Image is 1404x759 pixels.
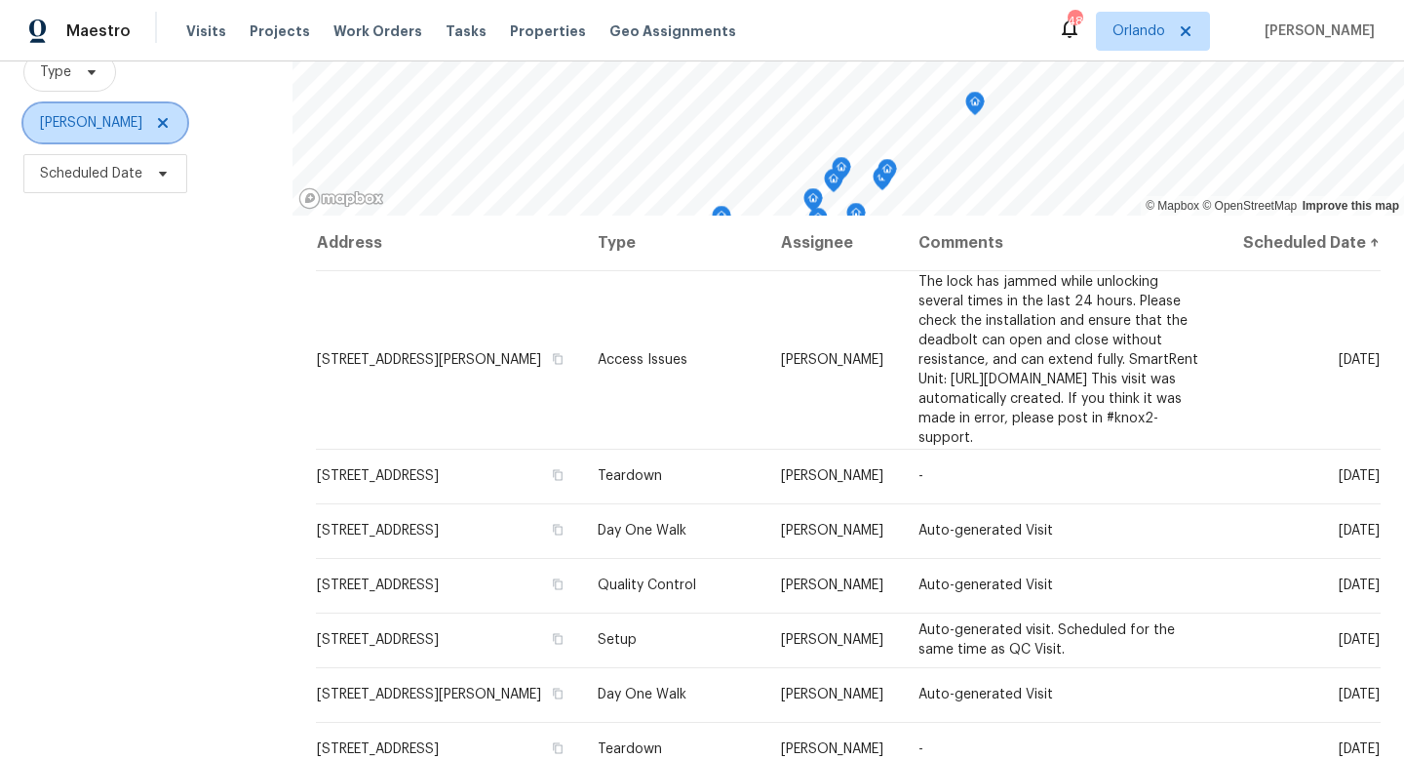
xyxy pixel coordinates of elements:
[781,579,883,592] span: [PERSON_NAME]
[918,688,1053,701] span: Auto-generated Visit
[598,469,662,483] span: Teardown
[781,353,883,367] span: [PERSON_NAME]
[781,469,883,483] span: [PERSON_NAME]
[803,188,823,219] div: Map marker
[903,216,1223,270] th: Comments
[781,633,883,647] span: [PERSON_NAME]
[317,633,439,647] span: [STREET_ADDRESS]
[781,688,883,701] span: [PERSON_NAME]
[549,739,566,757] button: Copy Address
[918,469,923,483] span: -
[1303,199,1399,213] a: Improve this map
[598,579,696,592] span: Quality Control
[1339,742,1380,756] span: [DATE]
[965,92,985,122] div: Map marker
[317,524,439,538] span: [STREET_ADDRESS]
[765,216,903,270] th: Assignee
[317,688,541,701] span: [STREET_ADDRESS][PERSON_NAME]
[609,21,736,41] span: Geo Assignments
[1146,199,1199,213] a: Mapbox
[918,275,1198,445] span: The lock has jammed while unlocking several times in the last 24 hours. Please check the installa...
[549,350,566,368] button: Copy Address
[250,21,310,41] span: Projects
[598,742,662,756] span: Teardown
[298,187,384,210] a: Mapbox homepage
[598,633,637,647] span: Setup
[598,688,686,701] span: Day One Walk
[316,216,582,270] th: Address
[873,167,892,197] div: Map marker
[1339,633,1380,647] span: [DATE]
[918,524,1053,538] span: Auto-generated Visit
[781,524,883,538] span: [PERSON_NAME]
[1339,469,1380,483] span: [DATE]
[549,466,566,484] button: Copy Address
[549,630,566,648] button: Copy Address
[598,353,687,367] span: Access Issues
[510,21,586,41] span: Properties
[846,203,866,233] div: Map marker
[549,576,566,593] button: Copy Address
[549,521,566,539] button: Copy Address
[918,742,923,756] span: -
[40,113,142,133] span: [PERSON_NAME]
[40,62,71,82] span: Type
[446,24,487,38] span: Tasks
[317,742,439,756] span: [STREET_ADDRESS]
[918,579,1053,592] span: Auto-generated Visit
[317,469,439,483] span: [STREET_ADDRESS]
[40,164,142,183] span: Scheduled Date
[317,579,439,592] span: [STREET_ADDRESS]
[66,21,131,41] span: Maestro
[582,216,765,270] th: Type
[918,623,1175,657] span: Auto-generated visit. Scheduled for the same time as QC Visit.
[317,353,541,367] span: [STREET_ADDRESS][PERSON_NAME]
[598,524,686,538] span: Day One Walk
[333,21,422,41] span: Work Orders
[1202,199,1297,213] a: OpenStreetMap
[1339,524,1380,538] span: [DATE]
[186,21,226,41] span: Visits
[1068,12,1081,31] div: 48
[832,157,851,187] div: Map marker
[712,206,731,236] div: Map marker
[808,208,828,238] div: Map marker
[781,742,883,756] span: [PERSON_NAME]
[1339,579,1380,592] span: [DATE]
[877,159,897,189] div: Map marker
[1339,688,1380,701] span: [DATE]
[1339,353,1380,367] span: [DATE]
[824,169,843,199] div: Map marker
[549,685,566,702] button: Copy Address
[1257,21,1375,41] span: [PERSON_NAME]
[1112,21,1165,41] span: Orlando
[1223,216,1381,270] th: Scheduled Date ↑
